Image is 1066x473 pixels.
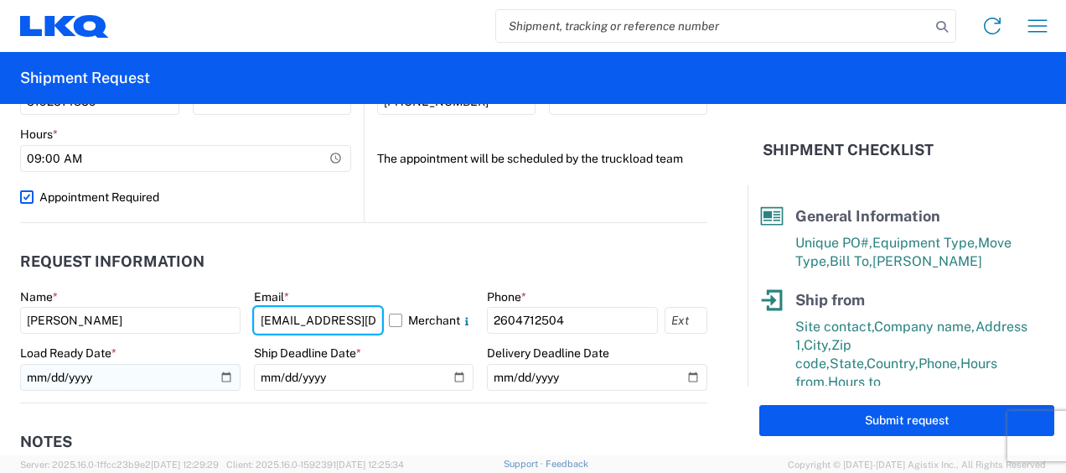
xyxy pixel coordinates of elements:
span: Server: 2025.16.0-1ffcc23b9e2 [20,460,219,470]
span: Unique PO#, [795,235,872,251]
span: [DATE] 12:29:29 [151,460,219,470]
span: State, [830,356,867,372]
span: Copyright © [DATE]-[DATE] Agistix Inc., All Rights Reserved [788,457,1046,472]
label: Hours [20,127,58,142]
span: Country, [867,356,919,372]
span: Company name, [874,319,975,335]
span: [PERSON_NAME] [872,253,982,269]
input: Ext [665,307,707,334]
label: Email [254,289,289,304]
label: Appointment Required [20,184,351,211]
button: Submit request [759,405,1054,436]
label: Phone [487,289,526,304]
label: Merchant [389,307,473,334]
span: City, [804,337,831,353]
a: Support [504,459,546,469]
label: Delivery Deadline Date [487,346,609,361]
a: Feedback [546,459,588,469]
h2: Notes [20,434,72,450]
input: Shipment, tracking or reference number [496,10,930,42]
span: Phone, [919,356,960,372]
label: The appointment will be scheduled by the truckload team [377,145,683,172]
h2: Request Information [20,253,204,270]
span: Client: 2025.16.0-1592391 [226,460,404,470]
span: Site contact, [795,319,874,335]
span: General Information [795,207,940,225]
h2: Shipment Checklist [763,140,934,160]
span: Bill To, [830,253,872,269]
span: Hours to [828,374,881,390]
label: Load Ready Date [20,346,116,361]
h2: Shipment Request [20,68,150,88]
label: Name [20,289,58,304]
span: Equipment Type, [872,235,978,251]
span: Ship from [795,291,865,309]
span: [DATE] 12:25:34 [336,460,404,470]
label: Ship Deadline Date [254,346,361,361]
